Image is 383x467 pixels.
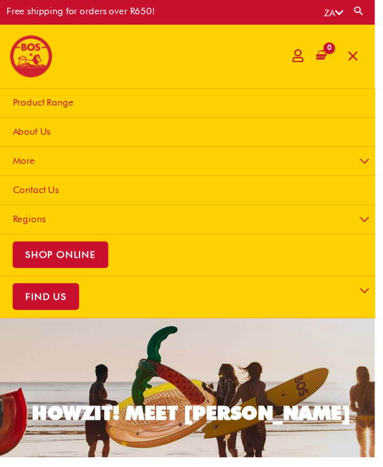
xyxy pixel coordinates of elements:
div: Free shipping for orders over R650! [6,7,159,17]
span: About Us [13,129,52,141]
a: ZA [331,8,351,19]
span: More [13,159,36,170]
span: SHOP ONLINE [13,247,111,274]
span: Regions [13,218,47,230]
img: BOS logo finals-200px [10,36,54,80]
a: Search button [360,5,373,17]
div: HOWZIT! MEET [PERSON_NAME] [33,412,358,431]
span: FIND US [13,290,81,317]
span: Product Range [13,99,75,111]
span: Contact Us [13,188,60,200]
a: View Shopping Cart, empty [321,50,334,63]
